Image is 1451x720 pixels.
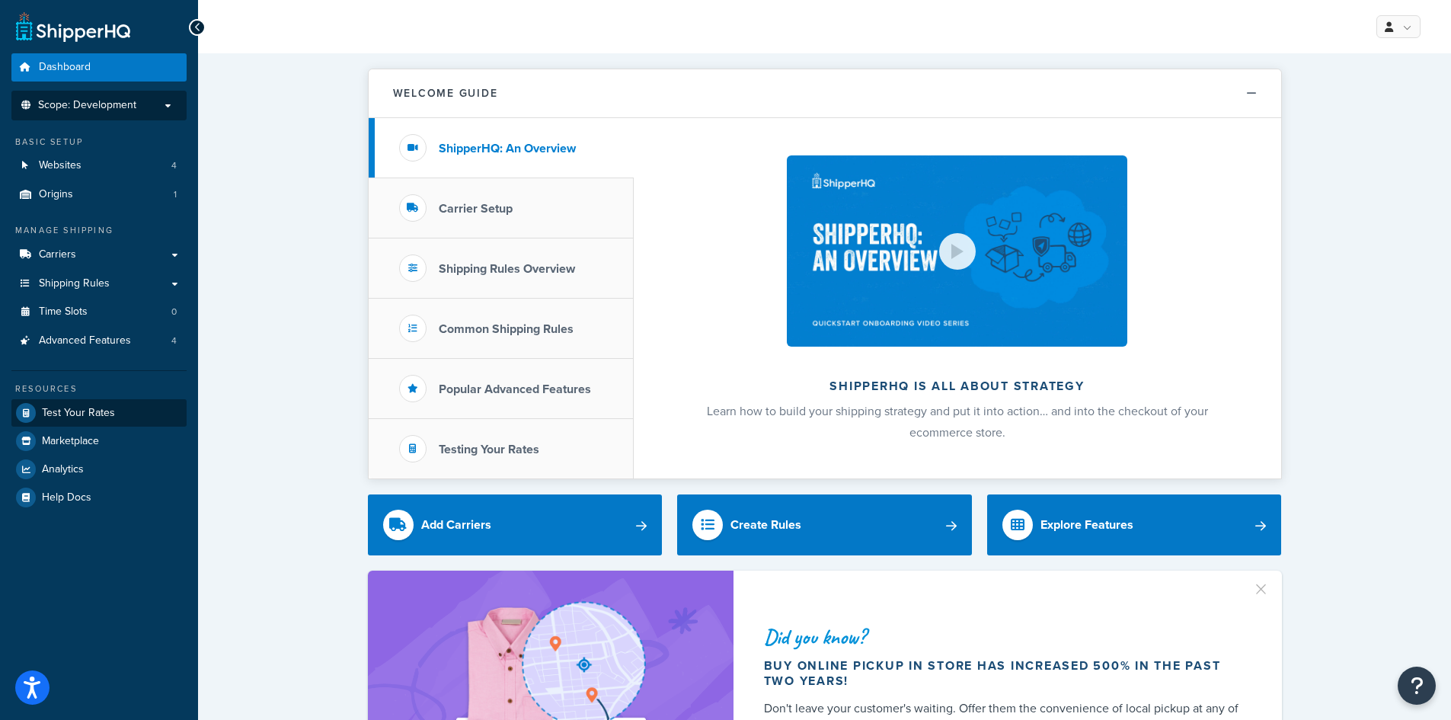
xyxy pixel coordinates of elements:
span: Origins [39,188,73,201]
li: Advanced Features [11,327,187,355]
li: Origins [11,181,187,209]
a: Add Carriers [368,494,663,555]
span: Help Docs [42,491,91,504]
h2: ShipperHQ is all about strategy [674,379,1241,393]
h3: ShipperHQ: An Overview [439,142,576,155]
div: Resources [11,382,187,395]
span: Analytics [42,463,84,476]
span: 4 [171,334,177,347]
h2: Welcome Guide [393,88,498,99]
a: Marketplace [11,427,187,455]
a: Analytics [11,456,187,483]
a: Carriers [11,241,187,269]
a: Test Your Rates [11,399,187,427]
a: Advanced Features4 [11,327,187,355]
a: Origins1 [11,181,187,209]
span: Time Slots [39,306,88,318]
a: Dashboard [11,53,187,82]
h3: Testing Your Rates [439,443,539,456]
span: 1 [174,188,177,201]
a: Explore Features [987,494,1282,555]
span: Marketplace [42,435,99,448]
span: Carriers [39,248,76,261]
li: Websites [11,152,187,180]
a: Help Docs [11,484,187,511]
div: Add Carriers [421,514,491,536]
span: Advanced Features [39,334,131,347]
span: Shipping Rules [39,277,110,290]
img: ShipperHQ is all about strategy [787,155,1127,347]
span: Dashboard [39,61,91,74]
div: Buy online pickup in store has increased 500% in the past two years! [764,658,1245,689]
span: 0 [171,306,177,318]
span: 4 [171,159,177,172]
h3: Carrier Setup [439,202,513,216]
a: Websites4 [11,152,187,180]
span: Learn how to build your shipping strategy and put it into action… and into the checkout of your e... [707,402,1208,441]
div: Explore Features [1040,514,1133,536]
button: Welcome Guide [369,69,1281,118]
button: Open Resource Center [1398,667,1436,705]
h3: Popular Advanced Features [439,382,591,396]
h3: Common Shipping Rules [439,322,574,336]
a: Create Rules [677,494,972,555]
span: Websites [39,159,81,172]
a: Time Slots0 [11,298,187,326]
li: Time Slots [11,298,187,326]
a: Shipping Rules [11,270,187,298]
span: Scope: Development [38,99,136,112]
div: Did you know? [764,626,1245,648]
div: Create Rules [730,514,801,536]
div: Manage Shipping [11,224,187,237]
div: Basic Setup [11,136,187,149]
h3: Shipping Rules Overview [439,262,575,276]
span: Test Your Rates [42,407,115,420]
